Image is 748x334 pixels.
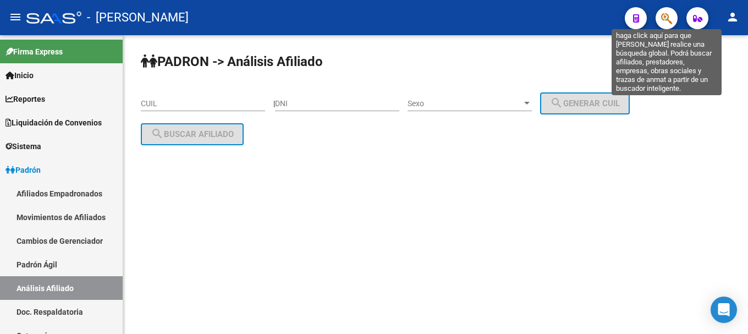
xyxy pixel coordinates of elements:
[5,93,45,105] span: Reportes
[5,69,34,81] span: Inicio
[87,6,189,30] span: - [PERSON_NAME]
[5,46,63,58] span: Firma Express
[550,96,563,109] mat-icon: search
[141,54,323,69] strong: PADRON -> Análisis Afiliado
[151,129,234,139] span: Buscar afiliado
[711,297,737,323] div: Open Intercom Messenger
[408,99,522,108] span: Sexo
[151,127,164,140] mat-icon: search
[726,10,739,24] mat-icon: person
[273,99,638,108] div: |
[9,10,22,24] mat-icon: menu
[550,98,620,108] span: Generar CUIL
[5,117,102,129] span: Liquidación de Convenios
[5,140,41,152] span: Sistema
[540,92,630,114] button: Generar CUIL
[5,164,41,176] span: Padrón
[141,123,244,145] button: Buscar afiliado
